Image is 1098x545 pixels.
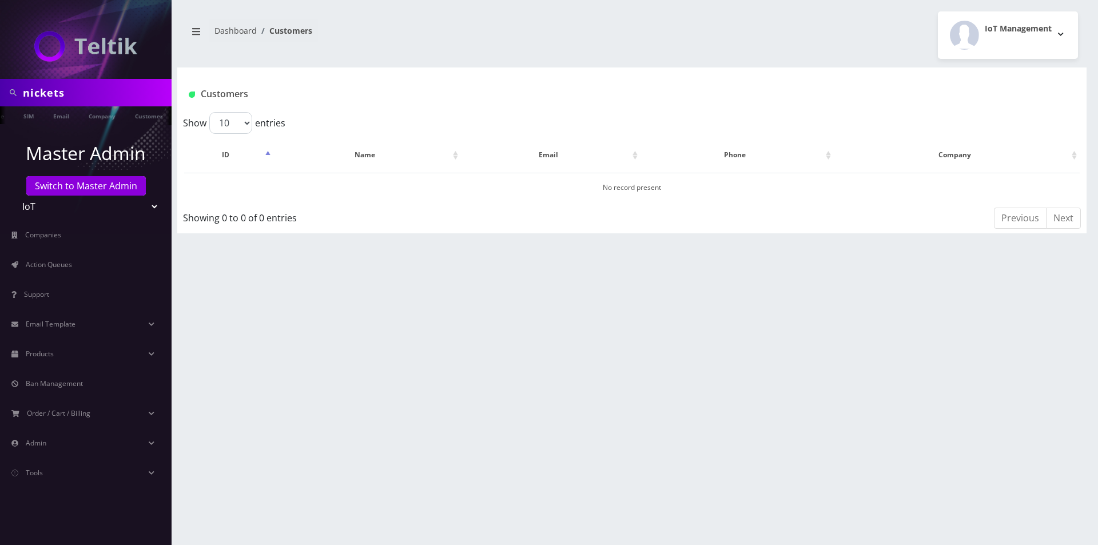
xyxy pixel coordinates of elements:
span: Ban Management [26,379,83,388]
span: Support [24,289,49,299]
button: IoT Management [938,11,1078,59]
th: Email: activate to sort column ascending [462,138,640,172]
input: Search in Company [23,82,169,104]
span: Admin [26,438,46,448]
th: ID: activate to sort column descending [184,138,273,172]
nav: breadcrumb [186,19,623,51]
th: Name: activate to sort column ascending [274,138,461,172]
a: Previous [994,208,1047,229]
a: Email [47,106,75,124]
th: Phone: activate to sort column ascending [642,138,834,172]
select: Showentries [209,112,252,134]
img: IoT [34,31,137,62]
span: Products [26,349,54,359]
a: Dashboard [214,25,257,36]
span: Email Template [26,319,75,329]
a: Switch to Master Admin [26,176,146,196]
span: Companies [25,230,61,240]
a: Company [83,106,121,124]
td: No record present [184,173,1080,202]
li: Customers [257,25,312,37]
a: Next [1046,208,1081,229]
span: Tools [26,468,43,478]
h2: IoT Management [985,24,1052,34]
div: Showing 0 to 0 of 0 entries [183,206,548,225]
h1: Customers [189,89,925,100]
a: SIM [18,106,39,124]
span: Order / Cart / Billing [27,408,90,418]
a: Customer [129,106,169,124]
label: Show entries [183,112,285,134]
span: Action Queues [26,260,72,269]
th: Company: activate to sort column ascending [835,138,1080,172]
